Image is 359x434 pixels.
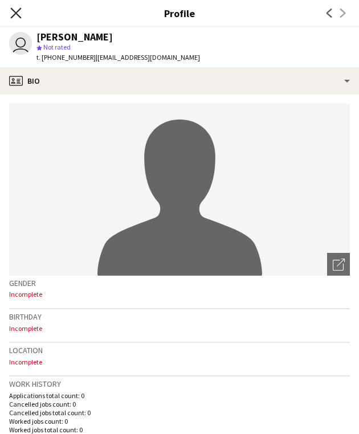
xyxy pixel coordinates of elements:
[9,290,42,298] span: Incomplete
[9,379,350,389] h3: Work history
[9,345,350,355] h3: Location
[9,417,350,425] p: Worked jobs count: 0
[9,324,350,333] p: Incomplete
[96,53,200,62] span: | [EMAIL_ADDRESS][DOMAIN_NAME]
[9,312,350,322] h3: Birthday
[9,408,350,417] p: Cancelled jobs total count: 0
[36,53,96,62] span: t. [PHONE_NUMBER]
[36,32,113,42] div: [PERSON_NAME]
[9,391,350,400] p: Applications total count: 0
[9,358,350,366] p: Incomplete
[43,43,71,51] span: Not rated
[9,278,350,288] h3: Gender
[9,425,350,434] p: Worked jobs total count: 0
[327,253,350,276] div: Open photos pop-in
[9,400,350,408] p: Cancelled jobs count: 0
